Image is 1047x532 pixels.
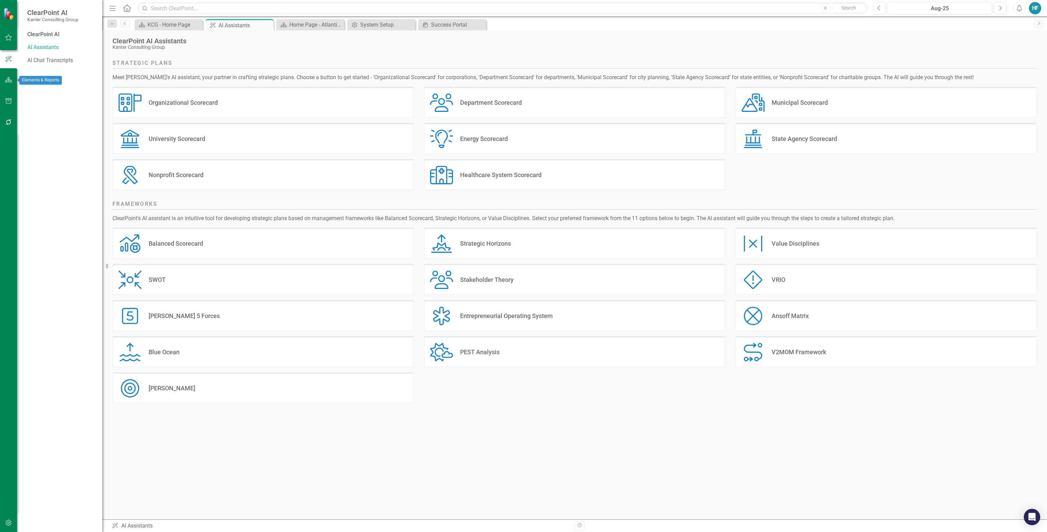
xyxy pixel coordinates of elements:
div: SWOT [149,276,166,284]
div: Value Disciplines [772,240,819,247]
small: Kanter Consulting Group [27,17,78,22]
div: University Scorecard [149,135,205,143]
a: Home Page - Atlantic TNG [278,20,343,29]
div: [PERSON_NAME] 5 Forces [149,312,220,320]
a: Success Portal [420,20,485,29]
div: Nonprofit Scorecard [149,171,203,179]
span: ClearPoint AI [27,9,78,17]
div: Kanter Consulting Group [112,45,1033,50]
div: Ansoff Matrix [772,312,809,320]
div: V2MOM Framework [772,348,826,356]
a: System Setup [349,20,414,29]
div: Open Intercom Messenger [1024,509,1040,525]
div: State Agency Scorecard [772,135,837,143]
div: Municipal Scorecard [772,99,828,106]
div: ClearPoint AI Assistants [112,37,1033,45]
div: AI Assistants [112,522,570,530]
div: Balanced Scorecard [149,240,203,247]
h2: Strategic Plans [112,59,1037,69]
div: PEST Analysis [460,348,500,356]
div: AI Assistants [218,21,272,30]
button: HF [1029,2,1041,14]
div: Stakeholder Theory [460,276,514,284]
img: ClearPoint Strategy [3,8,15,19]
div: Meet [PERSON_NAME]'s AI assistant, your partner in crafting strategic plans. Choose a button to g... [112,74,1037,82]
div: KCG - Home Page [148,20,201,29]
div: Organizational Scorecard [149,99,218,106]
div: [PERSON_NAME] [149,384,195,392]
span: Search [841,5,856,11]
div: Home Page - Atlantic TNG [289,20,343,29]
h2: Frameworks [112,200,1037,210]
div: Strategic Horizons [460,240,511,247]
a: AI Chat Transcripts [27,57,95,64]
div: Entrepreneurial Operating System [460,312,553,320]
div: Success Portal [431,20,485,29]
div: Department Scorecard [460,99,522,106]
button: Search [832,3,866,13]
button: Aug-25 [887,2,992,14]
div: System Setup [360,20,414,29]
div: ClearPoint's AI assistant is an intuitive tool for developing strategic plans based on management... [112,215,1037,222]
div: Energy Scorecard [460,135,508,143]
div: VRIO [772,276,785,284]
div: ClearPoint AI [27,31,95,39]
div: Elements & Reports [19,76,62,85]
input: Search ClearPoint... [138,2,868,14]
div: Aug-25 [890,4,990,13]
div: Healthcare System Scorecard [460,171,542,179]
div: Blue Ocean [149,348,180,356]
a: KCG - Home Page [136,20,201,29]
a: AI Assistants [27,44,95,52]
